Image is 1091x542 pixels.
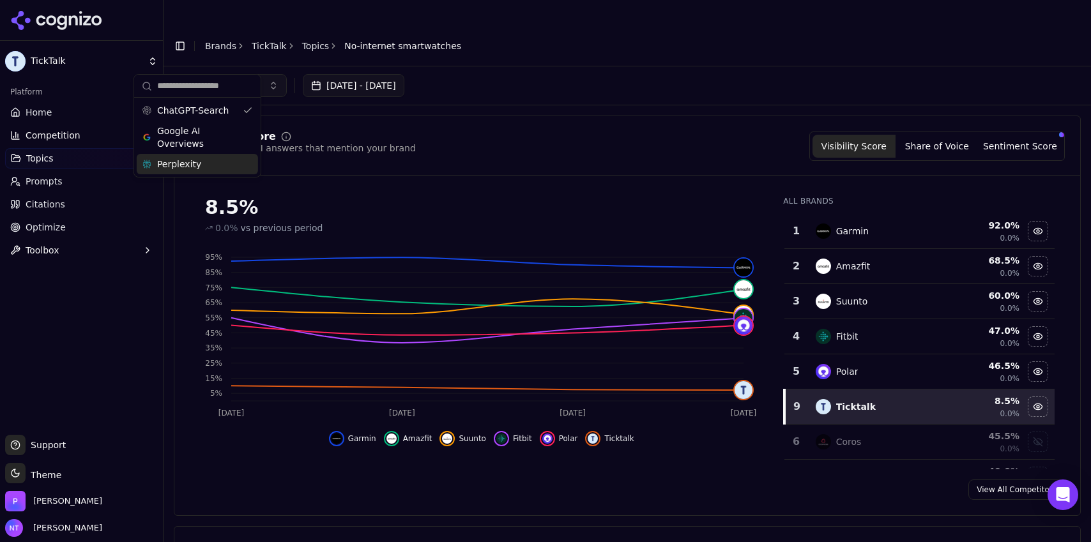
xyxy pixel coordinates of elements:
button: Competition [5,125,158,146]
tr: 3suuntoSuunto60.0%0.0%Hide suunto data [784,284,1055,319]
a: Optimize [5,217,158,237]
a: Brands [205,41,236,51]
button: Topics [5,148,158,169]
span: Optimize [26,221,66,234]
img: polar [542,433,553,444]
img: amazfit [735,280,752,298]
button: Hide ticktalk data [585,431,634,446]
img: suunto [735,306,752,324]
div: Suggestions [134,98,261,177]
div: Amazfit [836,260,870,273]
tspan: 15% [205,374,222,383]
img: TickTalk [5,51,26,72]
tspan: 45% [205,329,222,338]
span: 0.0% [1000,444,1019,454]
span: Competition [26,129,80,142]
tspan: 95% [205,253,222,262]
button: Show coros data [1028,432,1048,452]
img: suunto [816,294,831,309]
nav: breadcrumb [205,40,461,52]
div: 2 [790,259,802,274]
button: Hide amazfit data [384,431,432,446]
img: fitbit [735,309,752,327]
button: Open user button [5,519,102,537]
a: TickTalk [252,40,287,52]
a: Topics [302,40,330,52]
span: Home [26,106,52,119]
tspan: 85% [205,268,222,277]
a: Home [5,102,158,123]
span: Perplexity [157,158,201,170]
span: 0.0% [1000,409,1019,419]
span: Amazfit [403,433,432,444]
div: 3 [790,294,802,309]
span: Toolbox [26,244,59,257]
img: polar [735,317,752,335]
div: Polar [836,365,858,378]
button: Share of Voice [896,135,979,158]
span: 0.0% [1000,233,1019,243]
div: Coros [836,435,862,448]
div: 8.5% [205,196,758,219]
div: 1 [790,223,802,239]
tspan: 55% [205,313,222,322]
button: Hide ticktalk data [1028,396,1048,417]
div: Percentage of AI answers that mention your brand [190,142,416,154]
div: 47.0 % [950,324,1019,337]
span: Perrill [33,495,102,507]
span: 0.0% [1000,268,1019,278]
button: Hide garmin data [1028,221,1048,241]
tspan: [DATE] [389,409,415,418]
tr: 40.0%Show apple data [784,460,1055,495]
tspan: [DATE] [731,409,757,418]
tspan: 25% [205,359,222,368]
a: View All Competitors [968,479,1065,500]
div: 4 [790,329,802,344]
div: 46.5 % [950,359,1019,372]
div: Visibility Score [190,132,276,142]
button: [DATE] - [DATE] [303,74,404,97]
img: ticktalk [588,433,598,444]
img: fitbit [496,433,507,444]
img: coros [816,434,831,449]
span: No-internet smartwatches [344,40,461,52]
span: Prompts [26,175,63,188]
span: Polar [559,433,578,444]
button: Hide polar data [1028,361,1048,382]
span: 0.0% [1000,338,1019,349]
button: Hide garmin data [329,431,376,446]
button: Sentiment Score [979,135,1062,158]
img: amazfit [386,433,397,444]
img: garmin [332,433,342,444]
div: Garmin [836,225,869,237]
div: All Brands [783,196,1055,206]
button: Hide suunto data [1028,291,1048,312]
div: 8.5 % [950,395,1019,407]
img: ticktalk [816,399,831,414]
div: Open Intercom Messenger [1048,479,1078,510]
tspan: [DATE] [218,409,245,418]
img: amazfit [816,259,831,274]
span: vs previous period [241,222,323,234]
span: Ticktalk [604,433,634,444]
a: Citations [5,194,158,215]
div: 5 [790,364,802,379]
button: Show apple data [1028,467,1048,487]
span: TickTalk [31,56,142,67]
div: Ticktalk [836,400,876,413]
div: Fitbit [836,330,858,343]
button: Open organization switcher [5,491,102,511]
button: Hide polar data [540,431,578,446]
img: Nate Tower [5,519,23,537]
a: Prompts [5,171,158,192]
div: 9 [791,399,802,414]
div: 40.0 % [950,465,1019,478]
tr: 9ticktalkTicktalk8.5%0.0%Hide ticktalk data [784,389,1055,425]
button: Toolbox [5,240,158,260]
span: Topics [26,152,54,165]
img: fitbit [816,329,831,344]
span: Support [26,439,66,451]
img: garmin [816,223,831,239]
button: Hide fitbit data [1028,326,1048,347]
div: Platform [5,82,158,102]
